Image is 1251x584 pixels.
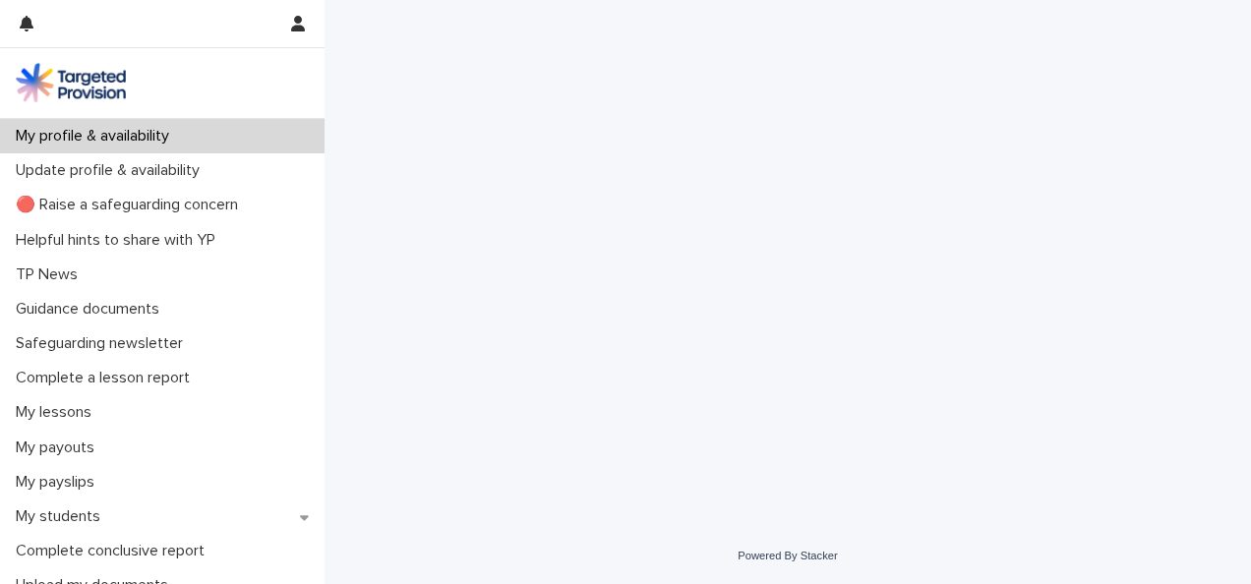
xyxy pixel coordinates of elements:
[8,473,110,492] p: My payslips
[8,127,185,146] p: My profile & availability
[8,300,175,319] p: Guidance documents
[8,334,199,353] p: Safeguarding newsletter
[8,196,254,214] p: 🔴 Raise a safeguarding concern
[8,507,116,526] p: My students
[8,403,107,422] p: My lessons
[8,369,206,387] p: Complete a lesson report
[8,542,220,560] p: Complete conclusive report
[8,438,110,457] p: My payouts
[738,550,837,561] a: Powered By Stacker
[16,63,126,102] img: M5nRWzHhSzIhMunXDL62
[8,161,215,180] p: Update profile & availability
[8,265,93,284] p: TP News
[8,231,231,250] p: Helpful hints to share with YP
